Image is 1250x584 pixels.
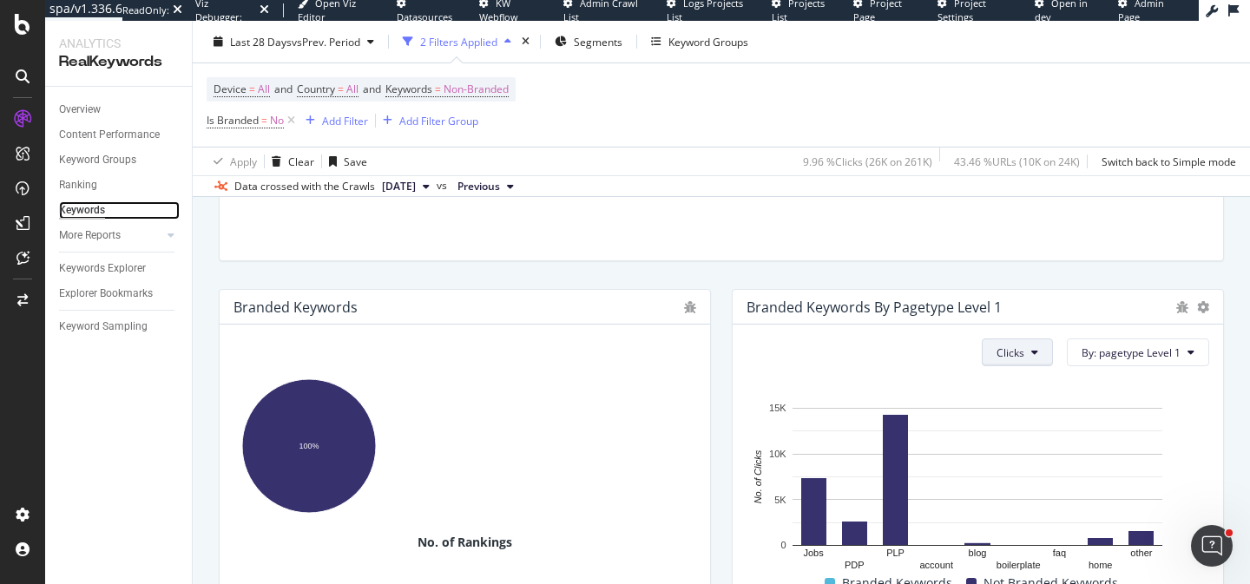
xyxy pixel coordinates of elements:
a: Keywords [59,201,180,220]
text: Jobs [803,548,824,558]
div: No. of Rankings [234,534,696,551]
iframe: Intercom live chat [1191,525,1233,567]
a: Explorer Bookmarks [59,285,180,303]
div: Explorer Bookmarks [59,285,153,303]
div: Data crossed with the Crawls [234,179,375,194]
div: Save [344,154,367,168]
div: 2 Filters Applied [420,34,497,49]
span: Non-Branded [444,77,509,102]
a: More Reports [59,226,162,245]
button: Add Filter Group [376,110,478,131]
span: 2025 Aug. 14th [382,179,416,194]
text: No. of Clicks [753,450,763,504]
span: and [274,82,293,96]
span: Country [297,82,335,96]
span: = [261,113,267,128]
svg: A chart. [747,399,1209,572]
button: Last 28 DaysvsPrev. Period [207,28,381,56]
span: = [338,82,344,96]
span: Datasources [397,10,452,23]
button: Add Filter [299,110,368,131]
div: bug [1176,301,1188,313]
svg: A chart. [234,358,383,534]
button: Segments [548,28,629,56]
span: Clicks [997,345,1024,360]
span: All [258,77,270,102]
span: vs [437,178,451,194]
div: Switch back to Simple mode [1102,154,1236,168]
text: 15K [769,404,786,414]
span: Device [214,82,247,96]
span: All [346,77,359,102]
div: Branded Keywords By pagetype Level 1 [747,299,1002,316]
div: bug [684,301,696,313]
div: Content Performance [59,126,160,144]
div: Add Filter [322,113,368,128]
text: other [1130,548,1152,558]
text: 5K [774,495,786,505]
button: [DATE] [375,176,437,197]
span: Last 28 Days [230,34,292,49]
span: Is Branded [207,113,259,128]
a: Overview [59,101,180,119]
button: 2 Filters Applied [396,28,518,56]
div: Keywords [59,201,105,220]
a: Ranking [59,176,180,194]
div: Keyword Sampling [59,318,148,336]
button: Apply [207,148,257,175]
text: PLP [886,548,905,558]
text: boilerplate [997,560,1041,570]
div: ReadOnly: [122,3,169,17]
div: times [518,33,533,50]
text: faq [1053,548,1066,558]
button: Clicks [982,338,1053,366]
div: 9.96 % Clicks ( 26K on 261K ) [803,154,932,168]
span: Segments [574,34,622,49]
div: RealKeywords [59,52,178,72]
div: Analytics [59,35,178,52]
div: Branded Keywords [234,299,358,316]
span: Previous [457,179,500,194]
button: Save [322,148,367,175]
div: Overview [59,101,101,119]
div: Keyword Groups [668,34,748,49]
text: 100% [299,443,319,451]
span: vs Prev. Period [292,34,360,49]
span: Keywords [385,82,432,96]
a: Keyword Sampling [59,318,180,336]
div: Keyword Groups [59,151,136,169]
a: Keywords Explorer [59,259,180,278]
text: PDP [845,560,865,570]
text: account [920,560,954,570]
button: Previous [451,176,521,197]
span: = [249,82,255,96]
div: Keywords Explorer [59,259,146,278]
button: By: pagetype Level 1 [1067,338,1209,366]
div: Ranking [59,176,97,194]
span: = [435,82,441,96]
text: 10K [769,449,786,459]
a: Content Performance [59,126,180,144]
button: Switch back to Simple mode [1095,148,1236,175]
text: blog [969,548,987,558]
span: No [270,108,284,133]
div: Apply [230,154,257,168]
span: and [363,82,381,96]
a: Keyword Groups [59,151,180,169]
text: home [1089,560,1113,570]
span: By: pagetype Level 1 [1082,345,1181,360]
button: Clear [265,148,314,175]
text: 0 [781,541,786,551]
div: More Reports [59,226,121,245]
div: Clear [288,154,314,168]
div: Add Filter Group [399,113,478,128]
button: Keyword Groups [644,28,755,56]
div: 43.46 % URLs ( 10K on 24K ) [954,154,1080,168]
